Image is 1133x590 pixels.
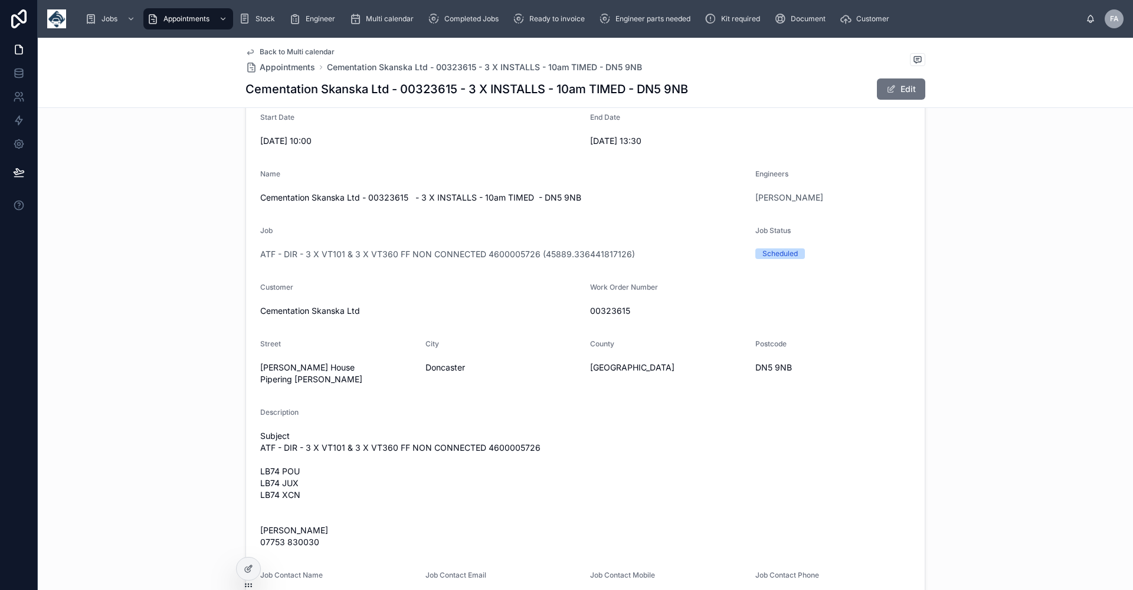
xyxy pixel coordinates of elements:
[590,113,620,122] span: End Date
[260,169,280,178] span: Name
[260,47,335,57] span: Back to Multi calendar
[529,14,585,24] span: Ready to invoice
[590,283,658,291] span: Work Order Number
[260,408,299,417] span: Description
[755,362,911,373] span: DN5 9NB
[235,8,283,29] a: Stock
[590,305,911,317] span: 00323615
[1110,14,1119,24] span: FA
[260,135,581,147] span: [DATE] 10:00
[163,14,209,24] span: Appointments
[721,14,760,24] span: Kit required
[245,81,688,97] h1: Cementation Skanska Ltd - 00323615 - 3 X INSTALLS - 10am TIMED - DN5 9NB
[701,8,768,29] a: Kit required
[762,248,798,259] div: Scheduled
[256,14,275,24] span: Stock
[755,339,787,348] span: Postcode
[590,339,614,348] span: County
[590,571,655,579] span: Job Contact Mobile
[755,226,791,235] span: Job Status
[47,9,66,28] img: App logo
[755,571,819,579] span: Job Contact Phone
[755,192,823,204] a: [PERSON_NAME]
[76,6,1086,32] div: scrollable content
[260,339,281,348] span: Street
[424,8,507,29] a: Completed Jobs
[260,362,416,385] span: [PERSON_NAME] House Pipering [PERSON_NAME]
[260,113,294,122] span: Start Date
[346,8,422,29] a: Multi calendar
[260,283,293,291] span: Customer
[877,78,925,100] button: Edit
[755,169,788,178] span: Engineers
[245,47,335,57] a: Back to Multi calendar
[286,8,343,29] a: Engineer
[260,226,273,235] span: Job
[590,362,746,373] span: [GEOGRAPHIC_DATA]
[595,8,699,29] a: Engineer parts needed
[260,430,911,548] span: Subject ATF - DIR - 3 X VT101 & 3 X VT360 FF NON CONNECTED 4600005726 LB74 POU LB74 JUX LB74 XCN ...
[791,14,826,24] span: Document
[81,8,141,29] a: Jobs
[327,61,642,73] a: Cementation Skanska Ltd - 00323615 - 3 X INSTALLS - 10am TIMED - DN5 9NB
[306,14,335,24] span: Engineer
[425,362,581,373] span: Doncaster
[143,8,233,29] a: Appointments
[260,248,635,260] a: ATF - DIR - 3 X VT101 & 3 X VT360 FF NON CONNECTED 4600005726 (45889.336441817126)
[260,571,323,579] span: Job Contact Name
[260,305,581,317] span: Cementation Skanska Ltd
[615,14,690,24] span: Engineer parts needed
[771,8,834,29] a: Document
[245,61,315,73] a: Appointments
[101,14,117,24] span: Jobs
[590,135,911,147] span: [DATE] 13:30
[856,14,889,24] span: Customer
[425,571,486,579] span: Job Contact Email
[366,14,414,24] span: Multi calendar
[425,339,439,348] span: City
[509,8,593,29] a: Ready to invoice
[836,8,898,29] a: Customer
[260,192,746,204] span: Cementation Skanska Ltd - 00323615 - 3 X INSTALLS - 10am TIMED - DN5 9NB
[260,61,315,73] span: Appointments
[444,14,499,24] span: Completed Jobs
